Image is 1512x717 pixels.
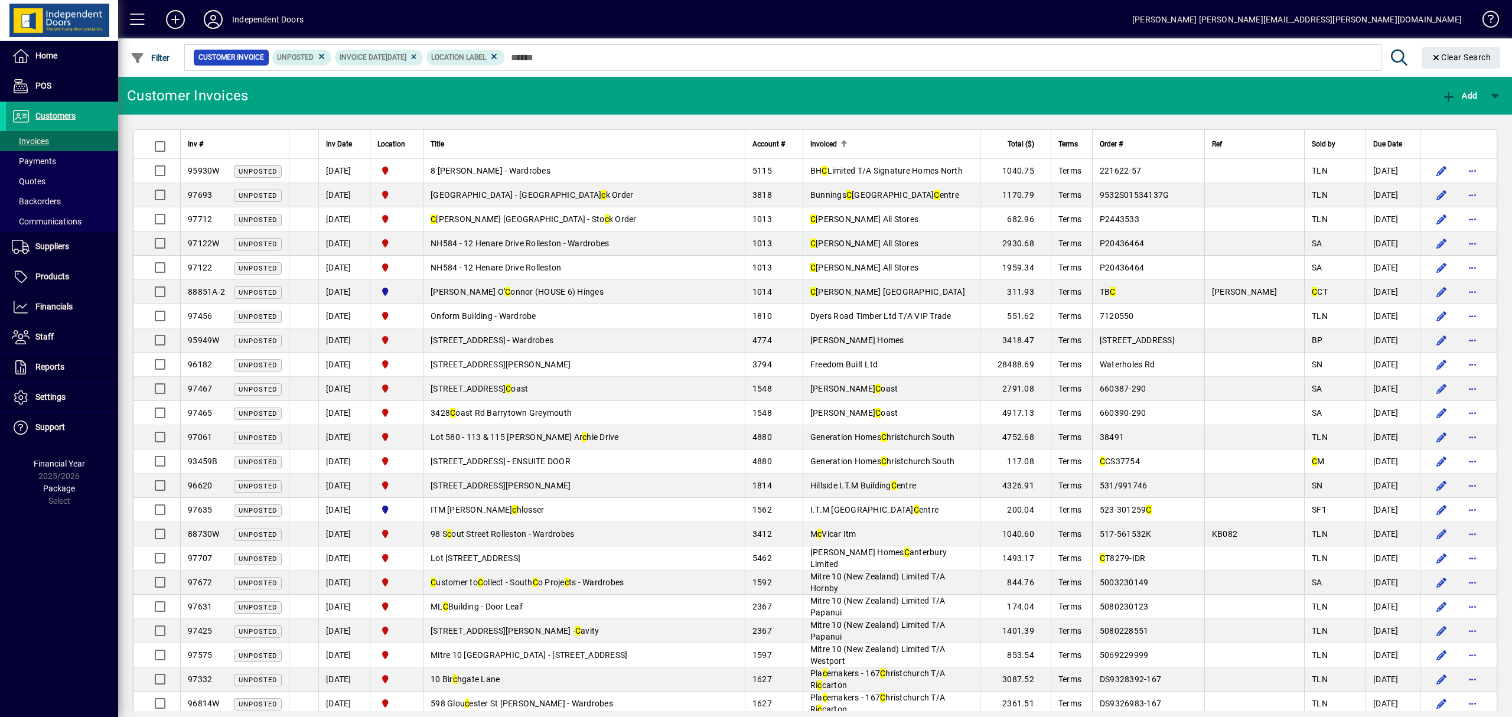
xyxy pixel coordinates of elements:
button: Edit [1432,670,1451,689]
button: Edit [1432,185,1451,204]
button: Profile [194,9,232,30]
td: [DATE] [1366,207,1420,232]
span: Home [35,51,57,60]
a: Staff [6,322,118,352]
div: Total ($) [988,138,1045,151]
td: [DATE] [318,474,370,498]
span: 38491 [1100,432,1124,442]
span: 96182 [188,360,212,369]
em: C [505,287,510,296]
a: Products [6,262,118,292]
span: Unposted [239,240,277,248]
button: More options [1463,210,1482,229]
span: [PERSON_NAME] O' onnor (HOUSE 6) Hinges [431,287,604,296]
span: 97712 [188,214,212,224]
td: [DATE] [1366,474,1420,498]
span: NH584 - 12 Henare Drive Rolleston - Wardrobes [431,239,609,248]
td: [DATE] [318,401,370,425]
button: Edit [1432,549,1451,568]
em: C [934,190,939,200]
span: Support [35,422,65,432]
span: Customers [35,111,76,120]
td: 28488.69 [980,353,1051,377]
button: Edit [1432,210,1451,229]
span: Terms [1058,432,1081,442]
button: Edit [1432,355,1451,374]
span: Reports [35,362,64,371]
div: Invoiced [810,138,973,151]
td: 117.08 [980,449,1051,474]
button: Edit [1432,500,1451,519]
a: Backorders [6,191,118,211]
span: TLN [1312,311,1328,321]
a: Invoices [6,131,118,151]
button: Edit [1432,282,1451,301]
span: Filter [131,53,170,63]
div: [PERSON_NAME] [PERSON_NAME][EMAIL_ADDRESS][PERSON_NAME][DOMAIN_NAME] [1132,10,1462,29]
span: Terms [1058,166,1081,175]
span: 97467 [188,384,212,393]
td: 2930.68 [980,232,1051,256]
td: [DATE] [1366,425,1420,449]
a: Quotes [6,171,118,191]
span: Payments [12,157,56,166]
em: C [1100,457,1105,466]
button: Edit [1432,597,1451,616]
span: Unposted [239,458,277,466]
span: Staff [35,332,54,341]
span: [STREET_ADDRESS] [1100,335,1175,345]
td: [DATE] [318,232,370,256]
td: [DATE] [318,425,370,449]
span: Terms [1058,138,1078,151]
span: SA [1312,384,1322,393]
span: Invoice date [340,53,386,61]
td: [DATE] [1366,377,1420,401]
span: Christchurch [377,455,416,468]
button: More options [1463,161,1482,180]
div: Account # [752,138,796,151]
span: Terms [1058,239,1081,248]
button: More options [1463,331,1482,350]
span: Unposted [239,216,277,224]
td: [DATE] [318,304,370,328]
span: Inv Date [326,138,352,151]
td: 2791.08 [980,377,1051,401]
span: Ref [1212,138,1222,151]
span: Clear Search [1431,53,1491,62]
span: 1014 [752,287,772,296]
button: Edit [1432,573,1451,592]
span: Christchurch [377,334,416,347]
span: 3818 [752,190,772,200]
div: Independent Doors [232,10,304,29]
span: 7120550 [1100,311,1134,321]
td: [DATE] [318,183,370,207]
span: Christchurch [377,237,416,250]
span: BP [1312,335,1323,345]
a: Payments [6,151,118,171]
span: [PERSON_NAME] oast [810,384,898,393]
td: [DATE] [1366,280,1420,304]
span: 97465 [188,408,212,418]
span: Total ($) [1008,138,1034,151]
em: c [605,214,609,224]
button: Edit [1432,331,1451,350]
button: More options [1463,646,1482,664]
span: [STREET_ADDRESS] - Wardrobes [431,335,553,345]
span: [PERSON_NAME] All Stores [810,263,918,272]
button: Edit [1432,646,1451,664]
td: [DATE] [318,280,370,304]
span: 97122 [188,263,212,272]
td: [DATE] [1366,353,1420,377]
em: C [810,214,816,224]
span: Dyers Road Timber Ltd T/A VIP Trade [810,311,951,321]
span: Suppliers [35,242,69,251]
div: Inv Date [326,138,363,151]
button: Edit [1432,621,1451,640]
a: Knowledge Base [1474,2,1497,41]
span: Unposted [239,289,277,296]
span: 3428 oast Rd Barrytown Greymouth [431,408,572,418]
span: TLN [1312,214,1328,224]
a: Communications [6,211,118,232]
span: Location [377,138,405,151]
td: 3418.47 [980,328,1051,353]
